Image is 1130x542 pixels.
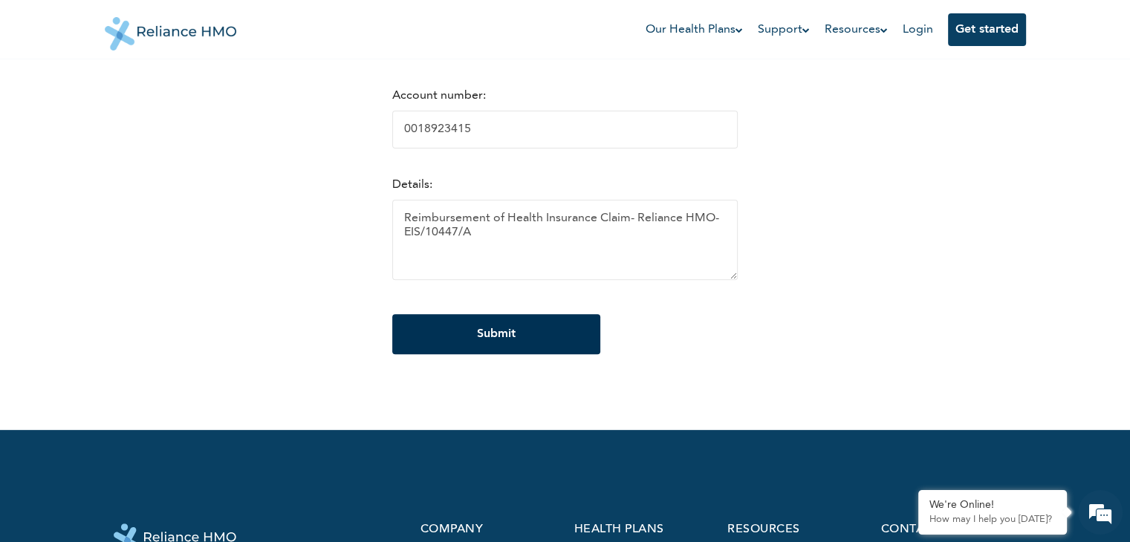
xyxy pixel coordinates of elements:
[392,90,486,102] label: Account number:
[27,74,60,111] img: d_794563401_company_1708531726252_794563401
[86,189,205,339] span: We're online!
[646,21,743,39] a: Our Health Plans
[7,488,146,498] span: Conversation
[105,6,237,50] img: Reliance HMO's Logo
[881,523,1017,536] p: contact
[7,410,283,462] textarea: Type your message and hit 'Enter'
[77,83,250,102] div: Chat with us now
[903,24,933,36] a: Login
[392,314,600,354] input: Submit
[948,13,1026,46] button: Get started
[420,523,556,536] p: company
[929,499,1056,512] div: We're Online!
[929,514,1056,526] p: How may I help you today?
[574,523,710,536] p: health plans
[146,462,284,508] div: FAQs
[727,523,863,536] p: resources
[244,7,279,43] div: Minimize live chat window
[825,21,888,39] a: Resources
[758,21,810,39] a: Support
[392,179,432,191] label: Details:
